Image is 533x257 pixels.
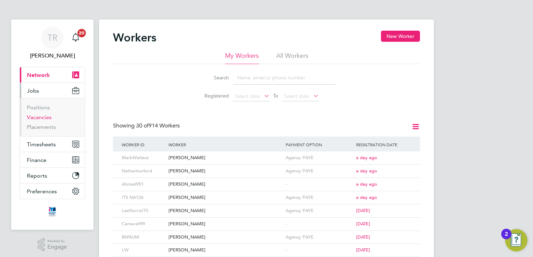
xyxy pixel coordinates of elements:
div: [PERSON_NAME] [167,165,284,178]
a: Camara999[PERSON_NAME]-[DATE] [120,217,413,223]
a: Positions [27,104,50,111]
div: [PERSON_NAME] [167,244,284,257]
button: Open Resource Center, 2 new notifications [505,229,527,251]
div: Payment Option [284,137,354,153]
span: a day ago [356,194,377,200]
span: To [271,91,280,100]
span: [DATE] [356,221,370,227]
div: Registration Date [354,137,413,153]
img: itsconstruction-logo-retina.png [47,206,57,217]
button: New Worker [381,31,420,42]
a: Powered byEngage [38,238,67,251]
span: a day ago [356,168,377,174]
label: Registered [197,93,229,99]
a: 20 [69,26,83,49]
div: Worker ID [120,137,167,153]
a: Vacancies [27,114,52,120]
div: Camara999 [120,218,167,231]
span: [DATE] [356,247,370,253]
div: [PERSON_NAME] [167,231,284,244]
button: Timesheets [20,137,85,152]
div: Agency PAYE [284,231,354,244]
span: TR [47,33,58,42]
div: Showing [113,122,181,130]
span: Engage [47,244,67,250]
div: LeeNorrisITS [120,204,167,217]
div: Jobs [20,98,85,136]
div: MarkWallace [120,151,167,164]
button: Finance [20,152,85,168]
a: Ahmed951[PERSON_NAME]-a day ago [120,178,413,184]
span: Tanya Rowse [20,52,85,60]
button: Preferences [20,184,85,199]
span: Jobs [27,87,39,94]
span: Powered by [47,238,67,244]
span: 30 of [136,122,149,129]
span: a day ago [356,181,377,187]
span: a day ago [356,155,377,161]
div: Nathanhurford [120,165,167,178]
li: My Workers [225,52,259,64]
span: Reports [27,172,47,179]
div: LW [120,244,167,257]
span: Select date [235,93,260,99]
input: Name, email or phone number [234,71,336,85]
div: - [284,218,354,231]
div: [PERSON_NAME] [167,218,284,231]
span: Network [27,72,50,78]
span: Preferences [27,188,57,195]
div: [PERSON_NAME] [167,151,284,164]
li: All Workers [276,52,308,64]
button: Jobs [20,83,85,98]
div: 2 [505,234,508,243]
a: ITS NA126[PERSON_NAME]Agency PAYEa day ago [120,191,413,197]
span: [DATE] [356,208,370,213]
button: Reports [20,168,85,183]
span: Finance [27,157,46,163]
label: Search [197,75,229,81]
span: Timesheets [27,141,56,148]
span: Select date [284,93,309,99]
div: Agency PAYE [284,151,354,164]
a: Placements [27,124,56,130]
a: LeeNorrisITS[PERSON_NAME]Agency PAYE[DATE] [120,204,413,210]
a: Go to home page [20,206,85,217]
div: Agency PAYE [284,165,354,178]
div: Worker [167,137,284,153]
nav: Main navigation [11,20,93,230]
span: 20 [77,29,86,37]
div: BWKUM [120,231,167,244]
div: Agency PAYE [284,204,354,217]
a: Nathanhurford[PERSON_NAME]Agency PAYEa day ago [120,164,413,170]
div: [PERSON_NAME] [167,191,284,204]
a: LW[PERSON_NAME]-[DATE] [120,243,413,249]
div: [PERSON_NAME] [167,178,284,191]
a: MarkWallace[PERSON_NAME]Agency PAYEa day ago [120,151,413,157]
div: [PERSON_NAME] [167,204,284,217]
h2: Workers [113,31,156,45]
a: TR[PERSON_NAME] [20,26,85,60]
div: Agency PAYE [284,191,354,204]
button: Network [20,67,85,83]
div: ITS NA126 [120,191,167,204]
div: - [284,244,354,257]
a: BWKUM[PERSON_NAME]Agency PAYE[DATE] [120,231,413,236]
div: - [284,178,354,191]
div: Ahmed951 [120,178,167,191]
span: 914 Workers [136,122,180,129]
span: [DATE] [356,234,370,240]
